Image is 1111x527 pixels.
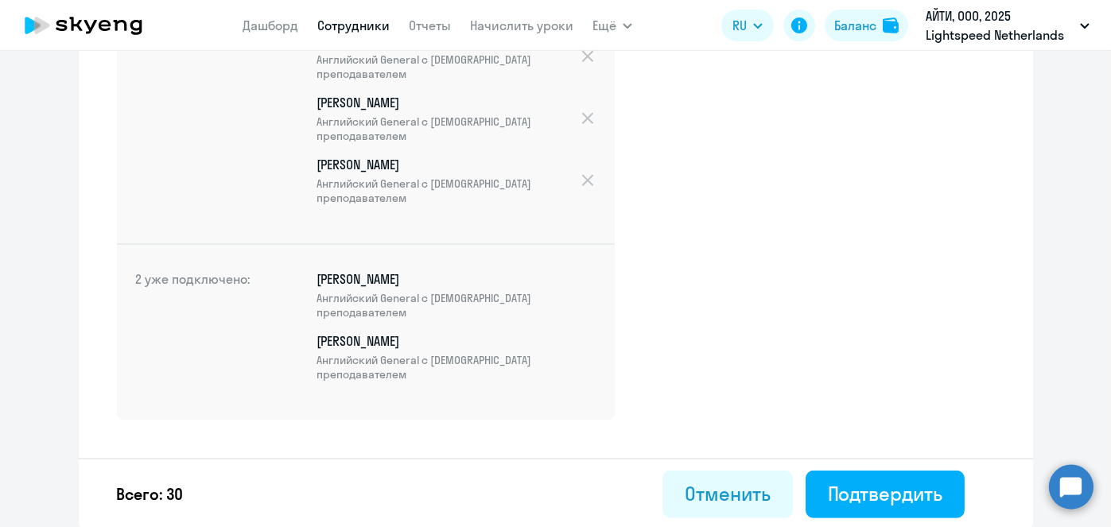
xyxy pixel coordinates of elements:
[317,114,581,143] span: Английский General с [DEMOGRAPHIC_DATA] преподавателем
[592,10,632,41] button: Ещё
[834,16,876,35] div: Баланс
[732,16,747,35] span: RU
[721,10,774,41] button: RU
[685,481,770,506] div: Отменить
[317,332,596,382] p: [PERSON_NAME]
[136,270,263,394] h4: 2 уже подключено:
[317,291,596,320] span: Английский General с [DEMOGRAPHIC_DATA] преподавателем
[409,17,451,33] a: Отчеты
[317,270,596,320] p: [PERSON_NAME]
[317,353,596,382] span: Английский General с [DEMOGRAPHIC_DATA] преподавателем
[828,481,942,506] div: Подтвердить
[825,10,908,41] button: Балансbalance
[317,94,581,143] p: [PERSON_NAME]
[317,32,581,81] p: [PERSON_NAME]
[806,471,965,518] button: Подтвердить
[918,6,1097,45] button: АЙТИ, ООО, 2025 Lightspeed Netherlands B.V. 177855
[317,176,581,205] span: Английский General с [DEMOGRAPHIC_DATA] преподавателем
[243,17,298,33] a: Дашборд
[117,483,184,506] p: Всего: 30
[592,16,616,35] span: Ещё
[883,17,899,33] img: balance
[317,52,581,81] span: Английский General с [DEMOGRAPHIC_DATA] преподавателем
[470,17,573,33] a: Начислить уроки
[317,156,581,205] p: [PERSON_NAME]
[317,17,390,33] a: Сотрудники
[662,471,792,518] button: Отменить
[926,6,1074,45] p: АЙТИ, ООО, 2025 Lightspeed Netherlands B.V. 177855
